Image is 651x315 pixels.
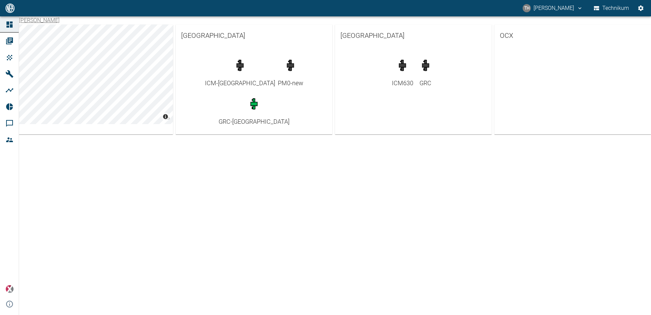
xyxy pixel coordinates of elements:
nav: breadcrumb [19,16,60,25]
div: ICM-[GEOGRAPHIC_DATA] [205,78,275,88]
img: Xplore Logo [5,285,14,293]
div: GRC [416,78,435,88]
a: ICM630 [392,56,413,88]
a: OCX [494,25,651,46]
span: [GEOGRAPHIC_DATA] [340,30,486,41]
a: GRC-[GEOGRAPHIC_DATA] [219,94,289,126]
canvas: Map [16,25,173,124]
div: ICM630 [392,78,413,88]
img: logo [5,3,15,13]
span: OCX [500,30,646,41]
a: GRC [416,56,435,88]
a: [PERSON_NAME] [19,17,60,24]
a: ICM-[GEOGRAPHIC_DATA] [205,56,275,88]
div: TH [523,4,531,12]
a: [GEOGRAPHIC_DATA] [335,25,492,46]
button: Settings [635,2,647,14]
span: [GEOGRAPHIC_DATA] [181,30,327,41]
a: PM0-new [278,56,303,88]
button: Technikum [592,2,631,14]
div: PM0-new [278,78,303,88]
button: thomas.hosten@neuman-esser.de [522,2,584,14]
a: [GEOGRAPHIC_DATA] [176,25,332,46]
div: GRC-[GEOGRAPHIC_DATA] [219,117,289,126]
